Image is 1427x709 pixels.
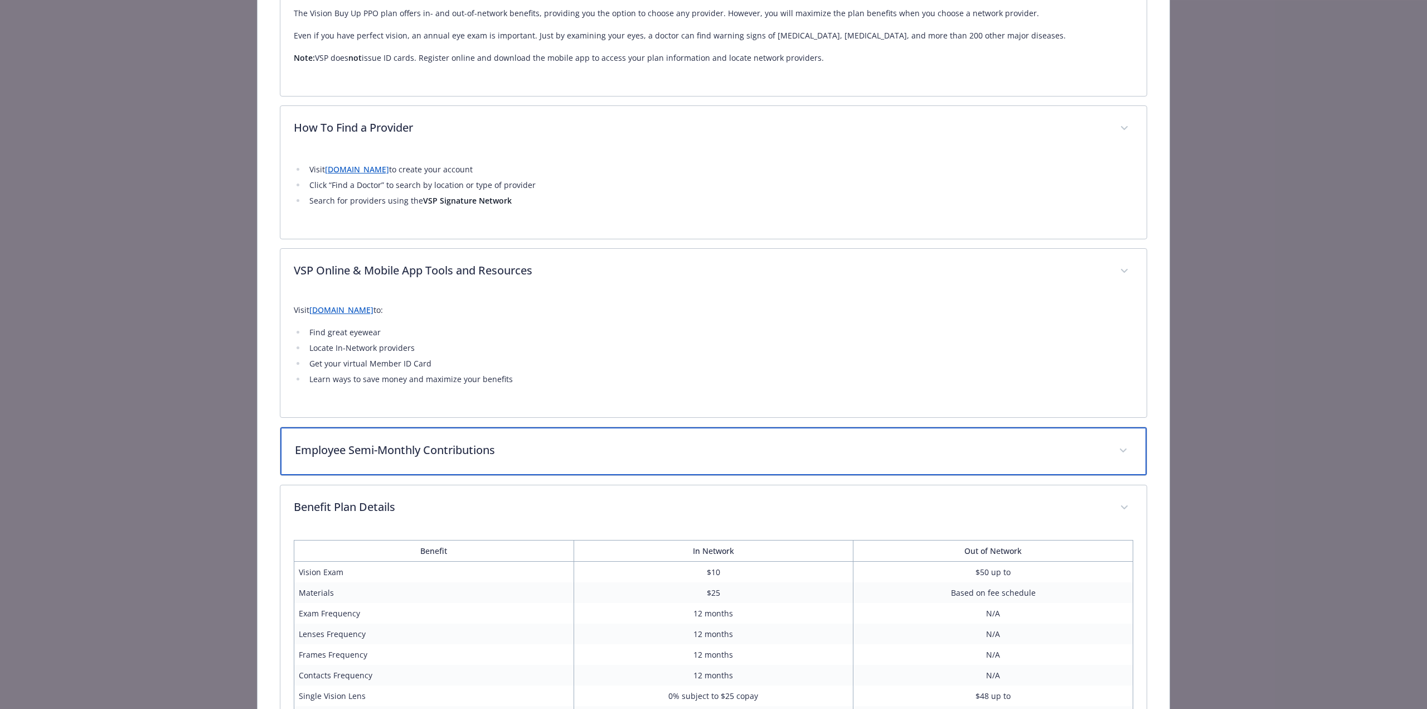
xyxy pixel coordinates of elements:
td: Single Vision Lens [294,686,574,706]
div: VSP Online & Mobile App Tools and Resources [280,249,1147,295]
li: Find great eyewear [306,326,1133,339]
td: $48 up to [853,686,1133,706]
strong: not [348,52,362,63]
td: N/A [853,644,1133,665]
p: Even if you have perfect vision, an annual eye exam is important. Just by examining your eyes, a ... [294,29,1133,42]
p: Employee Semi-Monthly Contributions [295,442,1105,459]
a: [DOMAIN_NAME] [325,164,389,175]
td: $10 [574,562,853,583]
th: Out of Network [853,541,1133,562]
td: Vision Exam [294,562,574,583]
td: Frames Frequency [294,644,574,665]
strong: VSP Signature Network [423,195,512,206]
li: Visit to create your account [306,163,1133,176]
div: VSP Online & Mobile App Tools and Resources [280,295,1147,417]
div: Benefit Plan Details [280,485,1147,531]
li: Learn ways to save money and maximize your benefits [306,373,1133,386]
td: $25 [574,582,853,603]
td: N/A [853,624,1133,644]
strong: Note: [294,52,315,63]
td: Lenses Frequency [294,624,574,644]
div: How To Find a Provider [280,106,1147,152]
td: 12 months [574,624,853,644]
div: Employee Semi-Monthly Contributions [280,427,1147,475]
td: 0% subject to $25 copay [574,686,853,706]
p: Benefit Plan Details [294,499,1106,515]
td: 12 months [574,665,853,686]
td: Exam Frequency [294,603,574,624]
div: How To Find a Provider [280,152,1147,239]
p: The Vision Buy Up PPO plan offers in- and out-of-network benefits, providing you the option to ch... [294,7,1133,20]
li: Locate In-Network providers [306,341,1133,355]
td: 12 months [574,603,853,624]
td: N/A [853,603,1133,624]
td: N/A [853,665,1133,686]
li: Get your virtual Member ID Card [306,357,1133,370]
td: Materials [294,582,574,603]
th: Benefit [294,541,574,562]
td: 12 months [574,644,853,665]
li: Click “Find a Doctor” to search by location or type of provider [306,179,1133,192]
p: VSP does issue ID cards. Register online and download the mobile app to access your plan informat... [294,51,1133,65]
th: In Network [574,541,853,562]
p: VSP Online & Mobile App Tools and Resources [294,262,1106,279]
td: Based on fee schedule [853,582,1133,603]
td: Contacts Frequency [294,665,574,686]
p: Visit to: [294,303,1133,317]
p: How To Find a Provider [294,119,1106,136]
td: $50 up to [853,562,1133,583]
li: Search for providers using the [306,194,1133,208]
a: [DOMAIN_NAME] [309,305,373,315]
